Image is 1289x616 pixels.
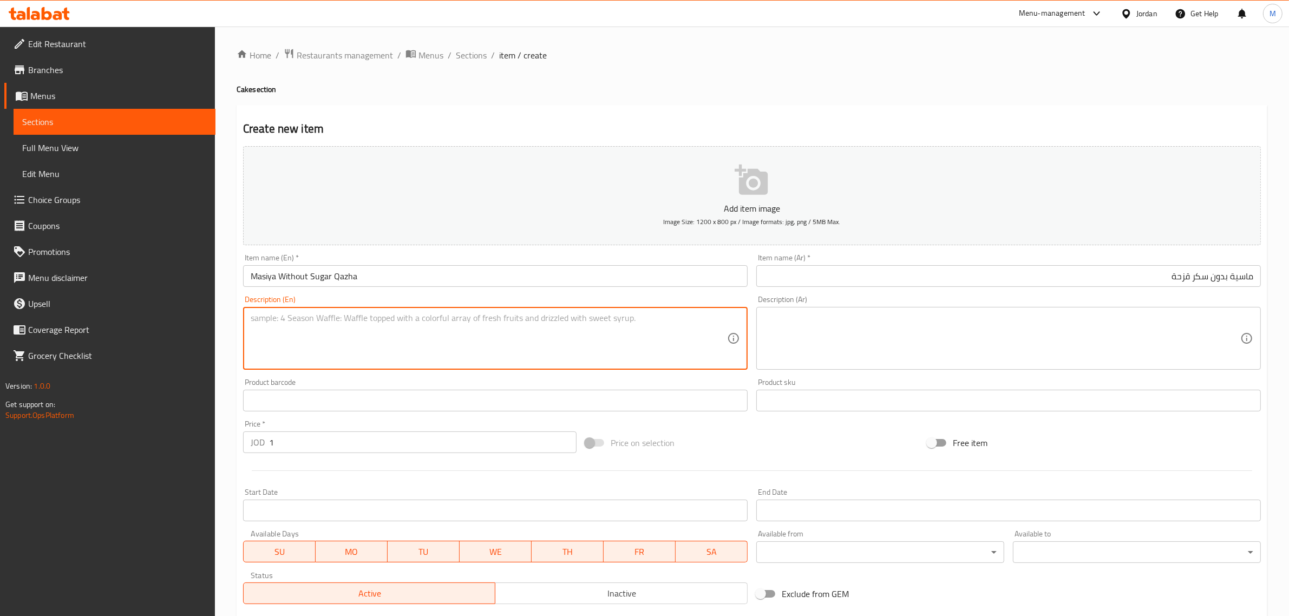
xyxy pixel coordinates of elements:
a: Home [237,49,271,62]
li: / [276,49,279,62]
span: Image Size: 1200 x 800 px / Image formats: jpg, png / 5MB Max. [663,215,840,228]
div: ​ [1013,541,1261,563]
a: Promotions [4,239,215,265]
span: 1.0.0 [34,379,50,393]
div: Jordan [1136,8,1157,19]
span: M [1270,8,1276,19]
span: TH [536,544,599,560]
a: Menus [405,48,443,62]
input: Please enter product barcode [243,390,748,411]
a: Sections [14,109,215,135]
span: Edit Menu [22,167,207,180]
button: Inactive [495,582,748,604]
span: Active [248,586,492,601]
a: Menu disclaimer [4,265,215,291]
span: Price on selection [611,436,675,449]
a: Restaurants management [284,48,393,62]
span: SA [680,544,743,560]
span: Upsell [28,297,207,310]
span: Promotions [28,245,207,258]
span: Version: [5,379,32,393]
span: Coupons [28,219,207,232]
a: Coupons [4,213,215,239]
span: Coverage Report [28,323,207,336]
a: Branches [4,57,215,83]
span: MO [320,544,383,560]
li: / [491,49,495,62]
span: SU [248,544,311,560]
span: WE [464,544,527,560]
input: Enter name Ar [756,265,1261,287]
a: Full Menu View [14,135,215,161]
input: Enter name En [243,265,748,287]
a: Choice Groups [4,187,215,213]
a: Edit Menu [14,161,215,187]
span: Edit Restaurant [28,37,207,50]
h2: Create new item [243,121,1261,137]
button: TU [388,541,460,562]
span: Menus [30,89,207,102]
button: SA [676,541,748,562]
span: item / create [499,49,547,62]
a: Menus [4,83,215,109]
input: Please enter price [269,431,577,453]
span: Restaurants management [297,49,393,62]
span: Exclude from GEM [782,587,849,600]
button: SU [243,541,316,562]
a: Upsell [4,291,215,317]
button: Add item imageImage Size: 1200 x 800 px / Image formats: jpg, png / 5MB Max. [243,146,1261,245]
span: FR [608,544,671,560]
span: Branches [28,63,207,76]
span: Grocery Checklist [28,349,207,362]
button: MO [316,541,388,562]
input: Please enter product sku [756,390,1261,411]
span: Inactive [500,586,743,601]
span: Choice Groups [28,193,207,206]
nav: breadcrumb [237,48,1267,62]
a: Coverage Report [4,317,215,343]
a: Edit Restaurant [4,31,215,57]
span: Menu disclaimer [28,271,207,284]
li: / [448,49,452,62]
span: Menus [418,49,443,62]
div: Menu-management [1019,7,1085,20]
a: Support.OpsPlatform [5,408,74,422]
span: Sections [22,115,207,128]
button: Active [243,582,496,604]
span: Free item [953,436,987,449]
a: Sections [456,49,487,62]
p: JOD [251,436,265,449]
button: WE [460,541,532,562]
p: Add item image [260,202,1244,215]
button: TH [532,541,604,562]
li: / [397,49,401,62]
h4: Cake section [237,84,1267,95]
span: TU [392,544,455,560]
div: ​ [756,541,1004,563]
button: FR [604,541,676,562]
span: Full Menu View [22,141,207,154]
a: Grocery Checklist [4,343,215,369]
span: Get support on: [5,397,55,411]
